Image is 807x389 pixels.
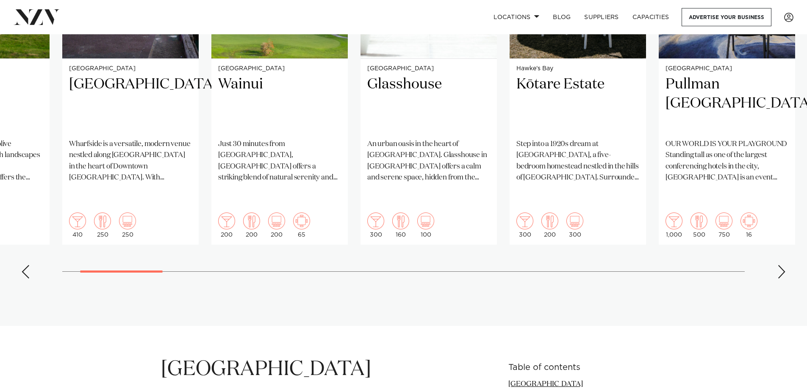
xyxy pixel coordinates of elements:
a: Capacities [626,8,676,26]
img: theatre.png [715,212,732,229]
img: dining.png [691,212,707,229]
img: meeting.png [740,212,757,229]
h6: Table of contents [508,363,646,372]
div: 200 [541,212,558,238]
h2: Glasshouse [367,75,490,132]
h2: Pullman [GEOGRAPHIC_DATA] [666,75,788,132]
h1: [GEOGRAPHIC_DATA] [161,356,451,383]
img: dining.png [392,212,409,229]
h2: Kōtare Estate [516,75,639,132]
h2: [GEOGRAPHIC_DATA] [69,75,192,132]
p: OUR WORLD IS YOUR PLAYGROUND Standing tall as one of the largest conferencing hotels in the city,... [666,139,788,183]
p: Wharfside is a versatile, modern venue nestled along [GEOGRAPHIC_DATA] in the heart of Downtown [... [69,139,192,183]
img: meeting.png [293,212,310,229]
img: cocktail.png [367,212,384,229]
small: [GEOGRAPHIC_DATA] [666,66,788,72]
div: 250 [94,212,111,238]
p: An urban oasis in the heart of [GEOGRAPHIC_DATA]. Glasshouse in [GEOGRAPHIC_DATA] offers a calm a... [367,139,490,183]
div: 250 [119,212,136,238]
a: [GEOGRAPHIC_DATA] [508,381,583,388]
small: [GEOGRAPHIC_DATA] [69,66,192,72]
img: theatre.png [566,212,583,229]
img: nzv-logo.png [14,9,60,25]
img: theatre.png [417,212,434,229]
div: 500 [691,212,707,238]
div: 200 [243,212,260,238]
a: BLOG [546,8,577,26]
div: 200 [268,212,285,238]
a: Advertise your business [682,8,771,26]
img: cocktail.png [666,212,682,229]
div: 300 [367,212,384,238]
img: dining.png [541,212,558,229]
img: cocktail.png [516,212,533,229]
p: Step into a 1920s dream at [GEOGRAPHIC_DATA], a five-bedroom homestead nestled in the hills of [G... [516,139,639,183]
a: SUPPLIERS [577,8,625,26]
img: theatre.png [119,212,136,229]
div: 200 [218,212,235,238]
img: cocktail.png [69,212,86,229]
div: 1,000 [666,212,682,238]
h2: Wainui [218,75,341,132]
div: 300 [566,212,583,238]
small: Hawke's Bay [516,66,639,72]
p: Just 30 minutes from [GEOGRAPHIC_DATA], [GEOGRAPHIC_DATA] offers a striking blend of natural sere... [218,139,341,183]
img: dining.png [243,212,260,229]
img: theatre.png [268,212,285,229]
small: [GEOGRAPHIC_DATA] [367,66,490,72]
div: 16 [740,212,757,238]
a: Locations [487,8,546,26]
div: 160 [392,212,409,238]
img: dining.png [94,212,111,229]
div: 65 [293,212,310,238]
div: 750 [715,212,732,238]
small: [GEOGRAPHIC_DATA] [218,66,341,72]
div: 410 [69,212,86,238]
img: cocktail.png [218,212,235,229]
div: 300 [516,212,533,238]
div: 100 [417,212,434,238]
